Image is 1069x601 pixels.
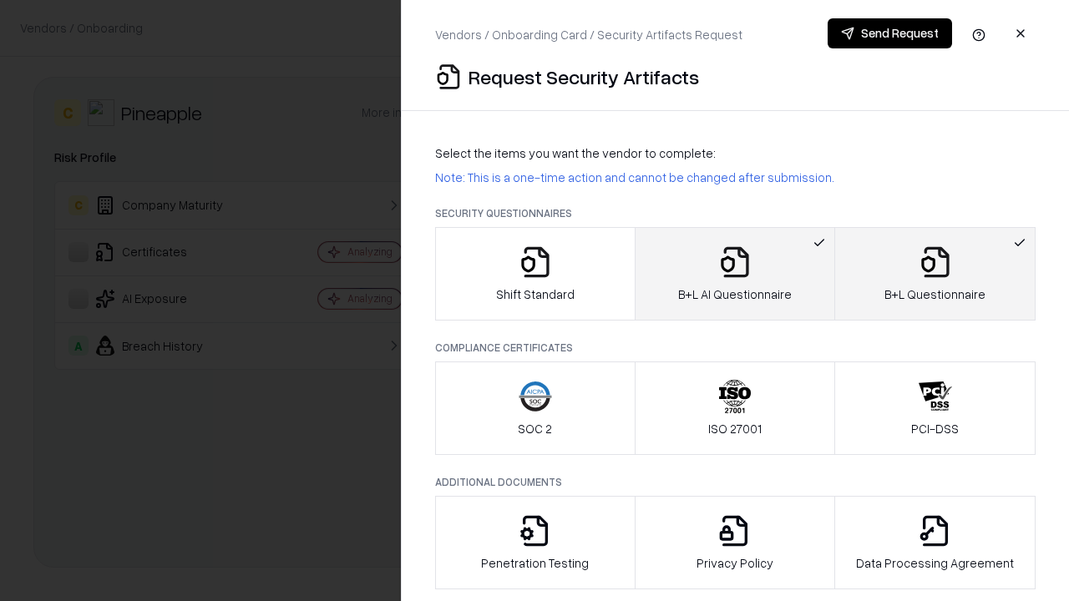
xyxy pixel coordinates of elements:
button: B+L AI Questionnaire [635,227,836,321]
p: Compliance Certificates [435,341,1036,355]
p: Data Processing Agreement [856,554,1014,572]
button: PCI-DSS [834,361,1036,455]
p: ISO 27001 [708,420,762,437]
p: Additional Documents [435,475,1036,489]
p: Request Security Artifacts [469,63,699,90]
p: SOC 2 [518,420,552,437]
button: Privacy Policy [635,496,836,589]
button: B+L Questionnaire [834,227,1036,321]
button: ISO 27001 [635,361,836,455]
p: Select the items you want the vendor to complete: [435,144,1036,162]
p: Vendors / Onboarding Card / Security Artifacts Request [435,26,742,43]
button: Penetration Testing [435,496,636,589]
p: Penetration Testing [481,554,589,572]
p: Shift Standard [496,285,575,303]
button: Data Processing Agreement [834,496,1036,589]
p: Privacy Policy [697,554,773,572]
p: Security Questionnaires [435,206,1036,220]
button: Shift Standard [435,227,636,321]
p: B+L Questionnaire [884,285,985,303]
p: Note: This is a one-time action and cannot be changed after submission. [435,169,1036,186]
p: B+L AI Questionnaire [678,285,792,303]
p: PCI-DSS [911,420,959,437]
button: SOC 2 [435,361,636,455]
button: Send Request [828,18,952,48]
